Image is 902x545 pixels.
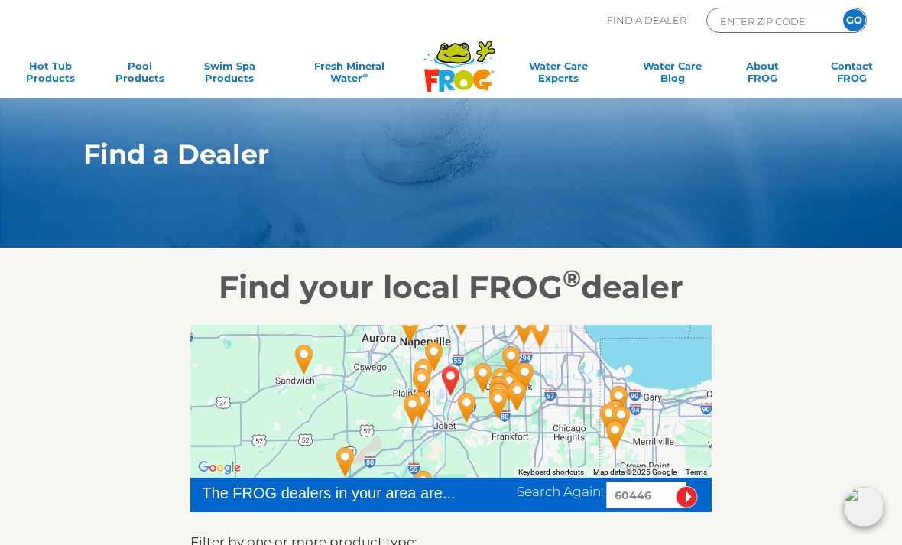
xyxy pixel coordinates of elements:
div: The FROG dealers in your area are... [202,482,456,504]
a: Hot TubProducts [15,60,85,90]
div: The Great Escape - Orland Park - 11 miles away. [485,359,533,413]
div: Neptune Pools - 7 miles away. [397,379,445,433]
div: Caribbean Pools Inc - Orland Park - 9 miles away. [475,364,523,417]
input: Zip Code Form [719,12,822,30]
input: Submit [676,486,698,508]
div: St John Pool Center - 32 miles away. [592,408,639,462]
div: Paradise Pools - 27 miles away. [281,333,328,386]
div: B & F Pools - Highland - 31 miles away. [595,374,643,427]
div: Paradise Pools & Spas of Illinois - 5 miles away. [400,347,447,401]
div: DesRochers Backyard Pools & Spas - Morris - 25 miles away. [322,435,369,488]
div: Royal Pools & More - 30 miles away. [586,391,633,445]
button: Keyboard shortcuts [518,467,584,478]
a: Open this area in Google Maps (opens a new window) [194,458,245,478]
a: Terms [686,468,707,476]
div: Leslie's Poolmart Inc # 411 - 14 miles away. [501,350,549,404]
a: AboutFROG [728,60,797,90]
a: Fresh MineralWater∞ [284,60,414,90]
span: Search Again: [517,484,603,499]
div: DesRochers Backyard Pools & Spas - Shorewood - 9 miles away. [389,382,436,436]
a: Water CareBlog [638,60,707,90]
a: ContactFROG [817,60,887,90]
div: Leslie's Poolmart Inc # 612 - 12 miles away. [387,300,434,354]
p: Find A Dealer [607,8,686,33]
div: LOCKPORT, IL 60446 [427,354,475,407]
span: Map data ©2025 Google [593,468,676,476]
h2: Find your local FROG dealer [60,268,842,306]
h1: Find a Dealer [83,139,764,170]
a: Water CareExperts [499,60,618,90]
div: Mud Turtle Pools - 10 miles away. [475,377,522,430]
div: The Great Escape - Tinley Park - 13 miles away. [498,350,545,404]
div: Aqua Pools Inc - 6 miles away. [459,351,507,404]
a: PoolProducts [105,60,174,90]
div: American Sale Inc - Orland Park - 9 miles away. [478,355,525,409]
div: American Sale Inc - Romeoville - 5 miles away. [410,329,458,383]
input: GO [843,9,865,31]
img: openIcon [844,487,884,527]
div: Leslie's Poolmart Inc # 385 - 19 miles away. [517,306,564,359]
img: Google [194,458,245,478]
sup: ∞ [362,71,368,79]
div: Caribbean Pools & Spas - 9 miles away. [475,371,523,424]
div: All Seasons Pools & Spas Inc ? Orland Park - 12 miles away. [488,334,535,388]
div: Genuine Pool Care Inc - 24 miles away. [365,468,412,521]
div: The Great Escape - Joliet - 5 miles away. [398,356,446,410]
div: DesRochers Backyard Pools & Spas - Wilmington - 20 miles away. [400,459,447,512]
div: American Sale Inc - Outlet - 13 miles away. [493,368,540,422]
sup: ® [563,264,581,293]
div: Leslie's Poolmart Inc # 415 - 31 miles away. [592,388,639,441]
div: Caribbean Pools & Spas - Schererville - 32 miles away. [598,393,645,446]
div: American Sale Inc - Bridgeview - 17 miles away. [501,303,548,356]
div: Cancun Pools & Spas - 9 miles away. [475,369,522,423]
a: Swim SpaProducts [195,60,264,90]
div: American Sale, Inc - Tinley Park - 13 miles away. [494,368,541,422]
div: Pool & Spa Works Inc - 6 miles away. [443,381,491,434]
